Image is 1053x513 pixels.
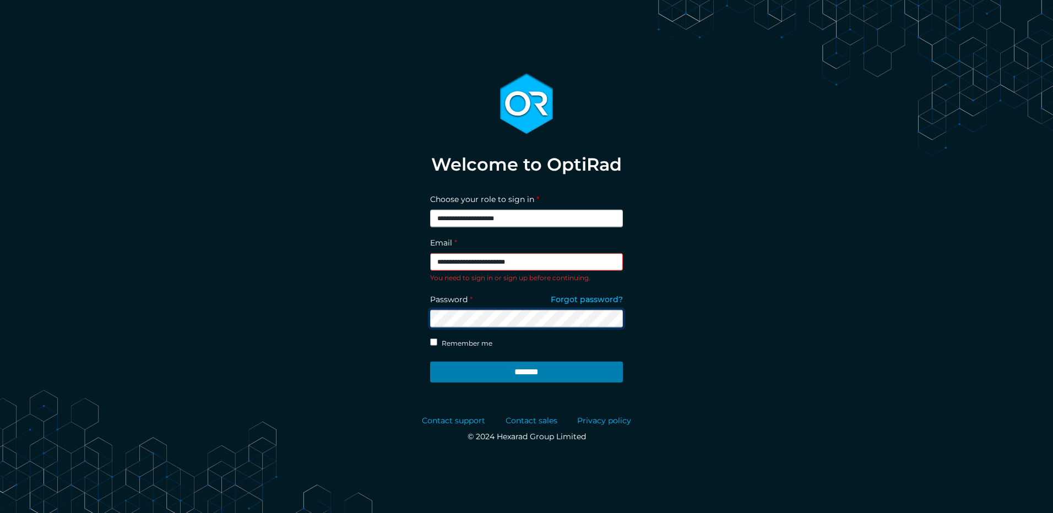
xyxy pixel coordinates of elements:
[506,415,557,427] a: Contact sales
[422,415,485,427] a: Contact support
[430,294,473,305] label: Password
[430,274,590,282] span: You need to sign in or sign up before continuing.
[422,431,631,443] p: © 2024 Hexarad Group Limited
[500,73,553,134] img: optirad_logo-13d80ebaeef41a0bd4daa28750046bb8215ff99b425e875e5b69abade74ad868.svg
[551,294,623,310] a: Forgot password?
[442,339,492,348] label: Remember me
[430,237,457,249] label: Email
[430,194,539,205] label: Choose your role to sign in
[577,415,631,427] a: Privacy policy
